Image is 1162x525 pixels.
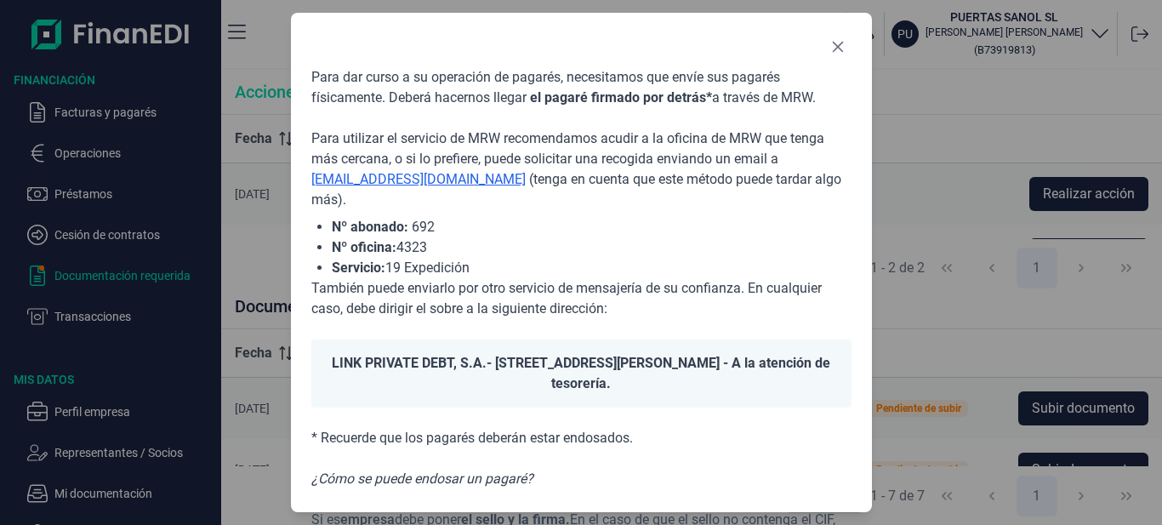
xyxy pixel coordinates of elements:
p: Para dar curso a su operación de pagarés, necesitamos que envíe sus pagarés físicamente. Deberá h... [311,67,852,108]
span: Servicio: [332,260,385,276]
p: También puede enviarlo por otro servicio de mensajería de su confianza. En cualquier caso, debe d... [311,278,852,319]
p: Para utilizar el servicio de MRW recomendamos acudir a la oficina de MRW que tenga más cercana, o... [311,128,852,210]
li: 19 Expedición [332,258,852,278]
span: el pagaré firmado por detrás* [530,89,712,106]
span: Nº abonado: [332,219,408,235]
p: ¿Cómo se puede endosar un pagaré? [311,469,852,489]
span: LINK PRIVATE DEBT, S.A. [332,355,487,371]
a: [EMAIL_ADDRESS][DOMAIN_NAME] [311,171,526,187]
li: 4323 [332,237,852,258]
button: Close [824,33,852,60]
p: * Recuerde que los pagarés deberán estar endosados. [311,428,852,448]
span: Nº oficina: [332,239,396,255]
li: 692 [332,217,852,237]
div: - [STREET_ADDRESS][PERSON_NAME] - A la atención de tesorería. [311,340,852,408]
